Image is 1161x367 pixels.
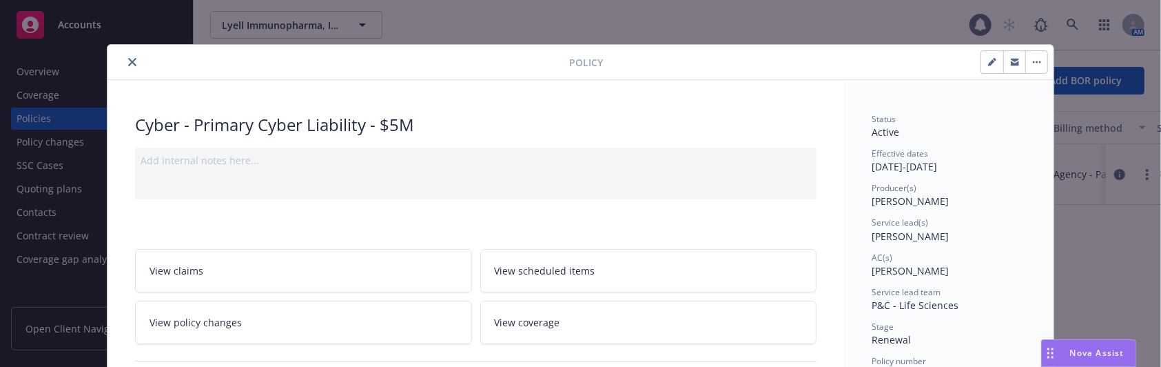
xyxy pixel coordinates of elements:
[872,286,941,298] span: Service lead team
[124,54,141,70] button: close
[569,55,603,70] span: Policy
[872,148,928,159] span: Effective dates
[480,301,817,344] a: View coverage
[872,321,894,333] span: Stage
[872,333,911,346] span: Renewal
[872,148,1026,174] div: [DATE] - [DATE]
[872,252,892,264] span: AC(s)
[872,195,949,208] span: [PERSON_NAME]
[141,153,811,168] div: Add internal notes here...
[135,301,472,344] a: View policy changes
[495,315,560,330] span: View coverage
[872,299,958,312] span: P&C - Life Sciences
[135,113,816,137] div: Cyber - Primary Cyber Liability - $5M
[1041,339,1136,367] button: Nova Assist
[872,230,949,243] span: [PERSON_NAME]
[872,113,896,125] span: Status
[872,217,928,228] span: Service lead(s)
[872,264,949,277] span: [PERSON_NAME]
[135,249,472,292] a: View claims
[872,182,916,194] span: Producer(s)
[872,355,926,367] span: Policy number
[480,249,817,292] a: View scheduled items
[1042,340,1059,366] div: Drag to move
[495,264,595,278] span: View scheduled items
[150,264,203,278] span: View claims
[150,315,242,330] span: View policy changes
[1070,347,1124,359] span: Nova Assist
[872,126,899,139] span: Active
